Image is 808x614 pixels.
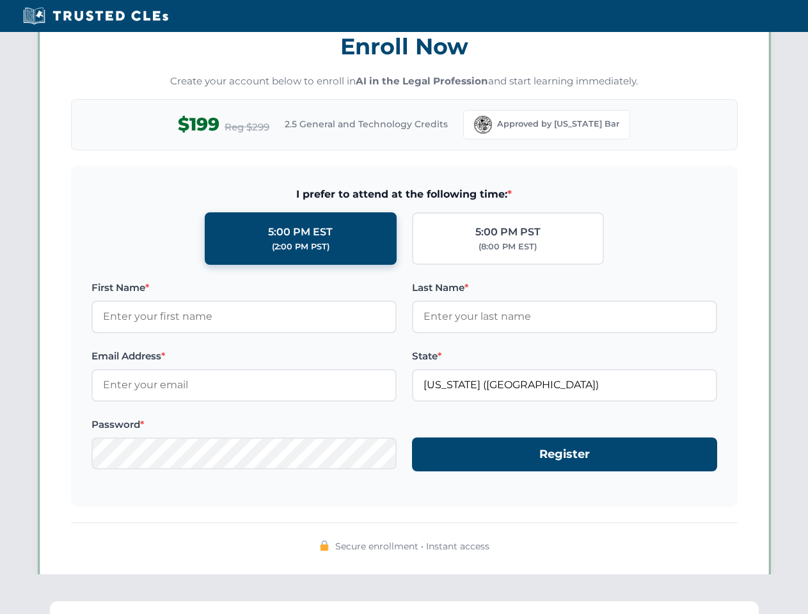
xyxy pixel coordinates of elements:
[71,74,738,89] p: Create your account below to enroll in and start learning immediately.
[91,417,397,432] label: Password
[71,26,738,67] h3: Enroll Now
[19,6,172,26] img: Trusted CLEs
[178,110,219,139] span: $199
[91,301,397,333] input: Enter your first name
[319,540,329,551] img: 🔒
[475,224,541,240] div: 5:00 PM PST
[412,437,717,471] button: Register
[91,186,717,203] span: I prefer to attend at the following time:
[474,116,492,134] img: Florida Bar
[412,369,717,401] input: Florida (FL)
[91,369,397,401] input: Enter your email
[285,117,448,131] span: 2.5 General and Technology Credits
[497,118,619,130] span: Approved by [US_STATE] Bar
[335,539,489,553] span: Secure enrollment • Instant access
[272,240,329,253] div: (2:00 PM PST)
[268,224,333,240] div: 5:00 PM EST
[412,280,717,295] label: Last Name
[91,280,397,295] label: First Name
[479,240,537,253] div: (8:00 PM EST)
[356,75,488,87] strong: AI in the Legal Profession
[412,349,717,364] label: State
[91,349,397,364] label: Email Address
[225,120,269,135] span: Reg $299
[412,301,717,333] input: Enter your last name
